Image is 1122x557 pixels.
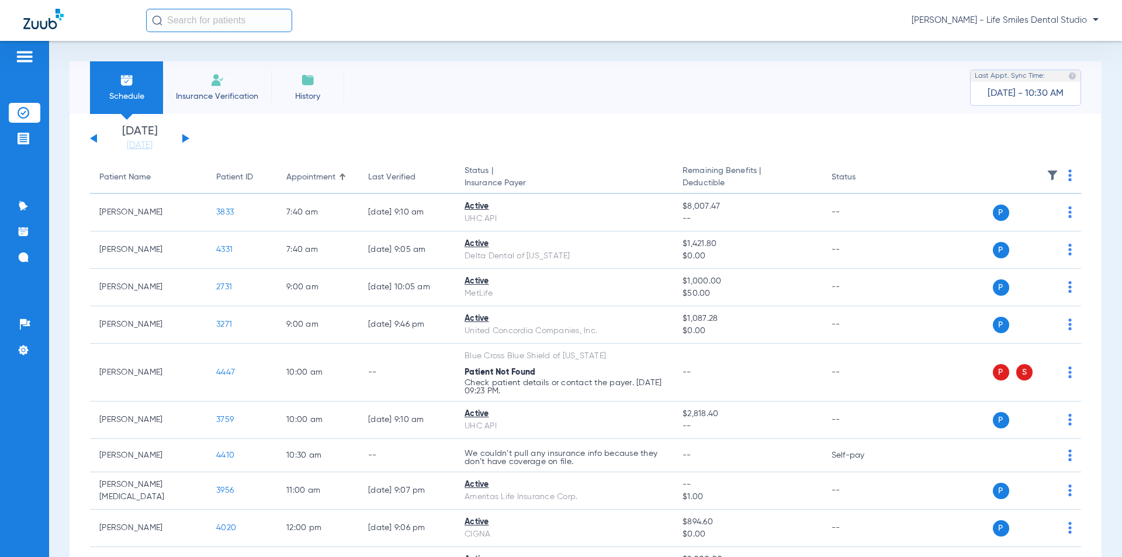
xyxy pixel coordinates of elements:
span: -- [683,451,691,459]
td: [DATE] 9:05 AM [359,231,455,269]
img: group-dot-blue.svg [1068,485,1072,496]
span: [DATE] - 10:30 AM [988,88,1064,99]
div: MetLife [465,288,664,300]
td: 10:00 AM [277,344,359,402]
img: Schedule [120,73,134,87]
div: Patient ID [216,171,253,184]
div: Active [465,238,664,250]
div: Patient Name [99,171,151,184]
img: group-dot-blue.svg [1068,366,1072,378]
span: 4410 [216,451,234,459]
img: group-dot-blue.svg [1068,206,1072,218]
td: 10:00 AM [277,402,359,439]
span: $1,000.00 [683,275,812,288]
div: Active [465,313,664,325]
div: Active [465,516,664,528]
span: P [993,364,1009,380]
span: 2731 [216,283,232,291]
td: [PERSON_NAME] [90,269,207,306]
img: Manual Insurance Verification [210,73,224,87]
p: Check patient details or contact the payer. [DATE] 09:23 PM. [465,379,664,395]
img: group-dot-blue.svg [1068,244,1072,255]
td: 10:30 AM [277,439,359,472]
span: P [993,242,1009,258]
span: Insurance Verification [172,91,262,102]
span: Last Appt. Sync Time: [975,70,1045,82]
td: -- [822,344,901,402]
div: Patient Name [99,171,198,184]
span: S [1016,364,1033,380]
span: 3271 [216,320,232,328]
span: P [993,205,1009,221]
td: 12:00 PM [277,510,359,547]
td: [PERSON_NAME][MEDICAL_DATA] [90,472,207,510]
td: [PERSON_NAME] [90,402,207,439]
span: Deductible [683,177,812,189]
div: United Concordia Companies, Inc. [465,325,664,337]
td: [DATE] 9:06 PM [359,510,455,547]
div: Appointment [286,171,349,184]
td: [DATE] 9:10 AM [359,402,455,439]
span: 3833 [216,208,234,216]
th: Status [822,161,901,194]
img: group-dot-blue.svg [1068,319,1072,330]
td: [PERSON_NAME] [90,306,207,344]
span: P [993,317,1009,333]
div: UHC API [465,213,664,225]
span: $8,007.47 [683,200,812,213]
td: -- [822,194,901,231]
span: [PERSON_NAME] - Life Smiles Dental Studio [912,15,1099,26]
span: Insurance Payer [465,177,664,189]
td: -- [822,269,901,306]
td: -- [359,344,455,402]
span: P [993,520,1009,537]
div: Ameritas Life Insurance Corp. [465,491,664,503]
div: CIGNA [465,528,664,541]
span: $1.00 [683,491,812,503]
td: -- [822,402,901,439]
span: 3759 [216,416,234,424]
td: 7:40 AM [277,194,359,231]
span: 4447 [216,368,235,376]
div: Appointment [286,171,335,184]
span: 3956 [216,486,234,494]
td: [DATE] 9:10 AM [359,194,455,231]
td: [PERSON_NAME] [90,510,207,547]
img: History [301,73,315,87]
td: -- [822,306,901,344]
td: -- [822,231,901,269]
td: 9:00 AM [277,269,359,306]
div: Delta Dental of [US_STATE] [465,250,664,262]
div: Active [465,479,664,491]
span: -- [683,479,812,491]
img: group-dot-blue.svg [1068,281,1072,293]
td: -- [822,510,901,547]
img: hamburger-icon [15,50,34,64]
td: -- [359,439,455,472]
th: Status | [455,161,673,194]
td: [DATE] 10:05 AM [359,269,455,306]
div: Active [465,408,664,420]
td: [PERSON_NAME] [90,194,207,231]
td: Self-pay [822,439,901,472]
span: Schedule [99,91,154,102]
div: Patient ID [216,171,268,184]
span: Patient Not Found [465,368,535,376]
span: $50.00 [683,288,812,300]
span: History [280,91,335,102]
div: Active [465,200,664,213]
td: [PERSON_NAME] [90,439,207,472]
div: Blue Cross Blue Shield of [US_STATE] [465,350,664,362]
img: group-dot-blue.svg [1068,449,1072,461]
td: [DATE] 9:46 PM [359,306,455,344]
td: [DATE] 9:07 PM [359,472,455,510]
span: $2,818.40 [683,408,812,420]
td: 7:40 AM [277,231,359,269]
span: -- [683,420,812,433]
div: Active [465,275,664,288]
div: Chat Widget [1064,501,1122,557]
input: Search for patients [146,9,292,32]
span: -- [683,213,812,225]
span: $1,087.28 [683,313,812,325]
img: group-dot-blue.svg [1068,169,1072,181]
